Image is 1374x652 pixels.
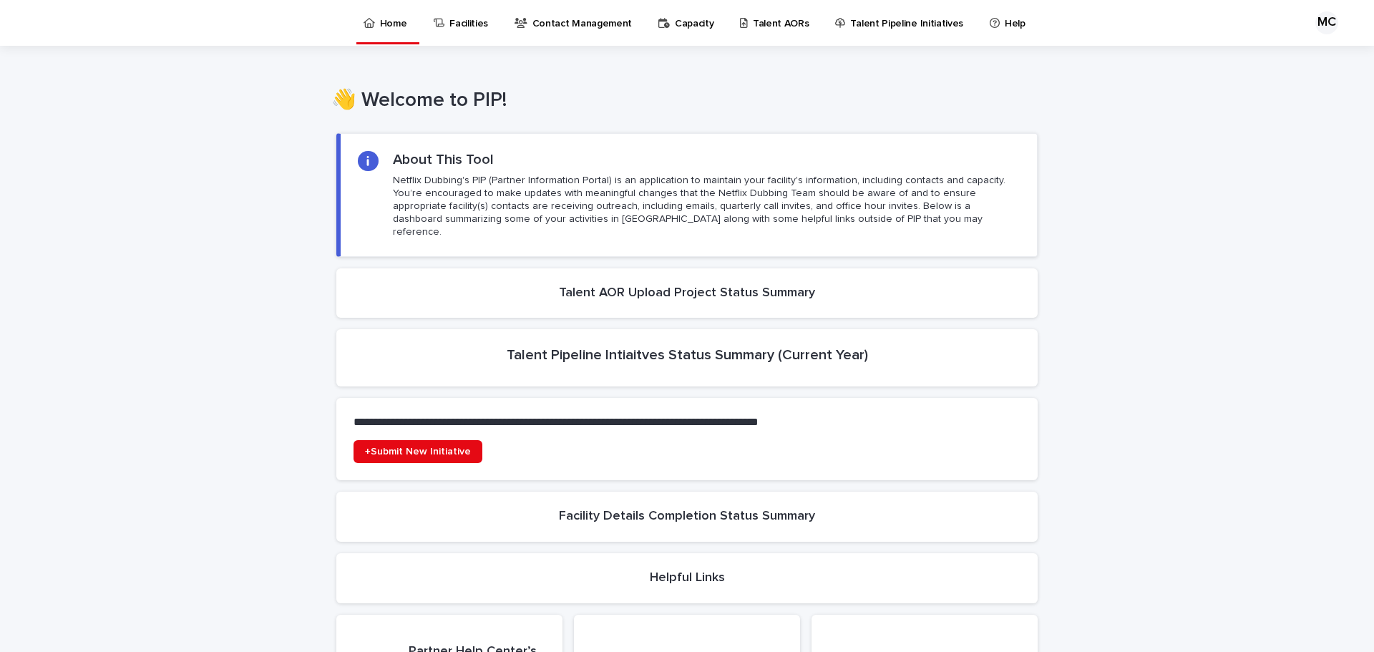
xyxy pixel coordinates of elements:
p: Netflix Dubbing's PIP (Partner Information Portal) is an application to maintain your facility's ... [393,174,1020,239]
h2: Talent AOR Upload Project Status Summary [559,286,815,301]
a: +Submit New Initiative [354,440,482,463]
h2: Facility Details Completion Status Summary [559,509,815,525]
h1: 👋 Welcome to PIP! [331,89,1033,113]
div: MC [1315,11,1338,34]
h2: Talent Pipeline Intiaitves Status Summary (Current Year) [507,346,868,364]
h2: About This Tool [393,151,494,168]
span: +Submit New Initiative [365,447,471,457]
h2: Helpful Links [650,570,725,586]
